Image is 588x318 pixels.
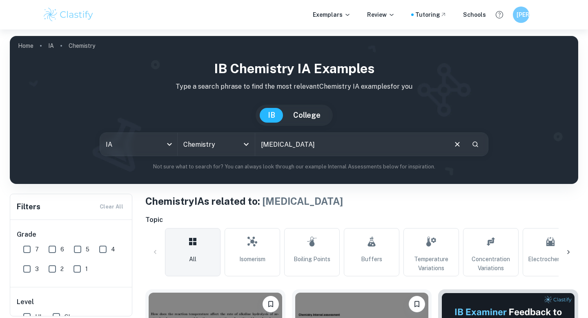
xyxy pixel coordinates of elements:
[262,195,343,207] span: [MEDICAL_DATA]
[528,255,573,264] span: Electrochemistry
[450,137,465,152] button: Clear
[407,255,455,273] span: Temperature Variations
[16,82,572,92] p: Type a search phrase to find the most relevant Chemistry IA examples for you
[260,108,283,123] button: IB
[86,245,89,254] span: 5
[60,264,64,273] span: 2
[467,255,515,273] span: Concentration Variations
[16,163,572,171] p: Not sure what to search for? You can always look through our example Internal Assessments below f...
[492,8,506,22] button: Help and Feedback
[48,40,54,52] a: IA
[415,10,447,19] a: Tutoring
[85,264,88,273] span: 1
[100,133,177,156] div: IA
[17,297,126,307] h6: Level
[17,201,40,213] h6: Filters
[517,10,526,19] h6: [PERSON_NAME]
[255,133,446,156] input: E.g. enthalpy of combustion, Winkler method, phosphate and temperature...
[513,7,529,23] button: [PERSON_NAME]
[17,230,126,240] h6: Grade
[468,137,482,151] button: Search
[60,245,64,254] span: 6
[35,245,39,254] span: 7
[463,10,486,19] a: Schools
[263,296,279,312] button: Bookmark
[313,10,351,19] p: Exemplars
[145,215,578,225] h6: Topic
[69,41,95,50] p: Chemistry
[35,264,39,273] span: 3
[42,7,94,23] img: Clastify logo
[111,245,115,254] span: 4
[239,255,265,264] span: Isomerism
[189,255,196,264] span: All
[16,59,572,78] h1: IB Chemistry IA examples
[285,108,329,123] button: College
[409,296,425,312] button: Bookmark
[145,194,578,208] h1: Chemistry IAs related to:
[241,139,252,150] button: Open
[367,10,395,19] p: Review
[18,40,33,52] a: Home
[294,255,330,264] span: Boiling Points
[10,36,578,184] img: profile cover
[361,255,382,264] span: Buffers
